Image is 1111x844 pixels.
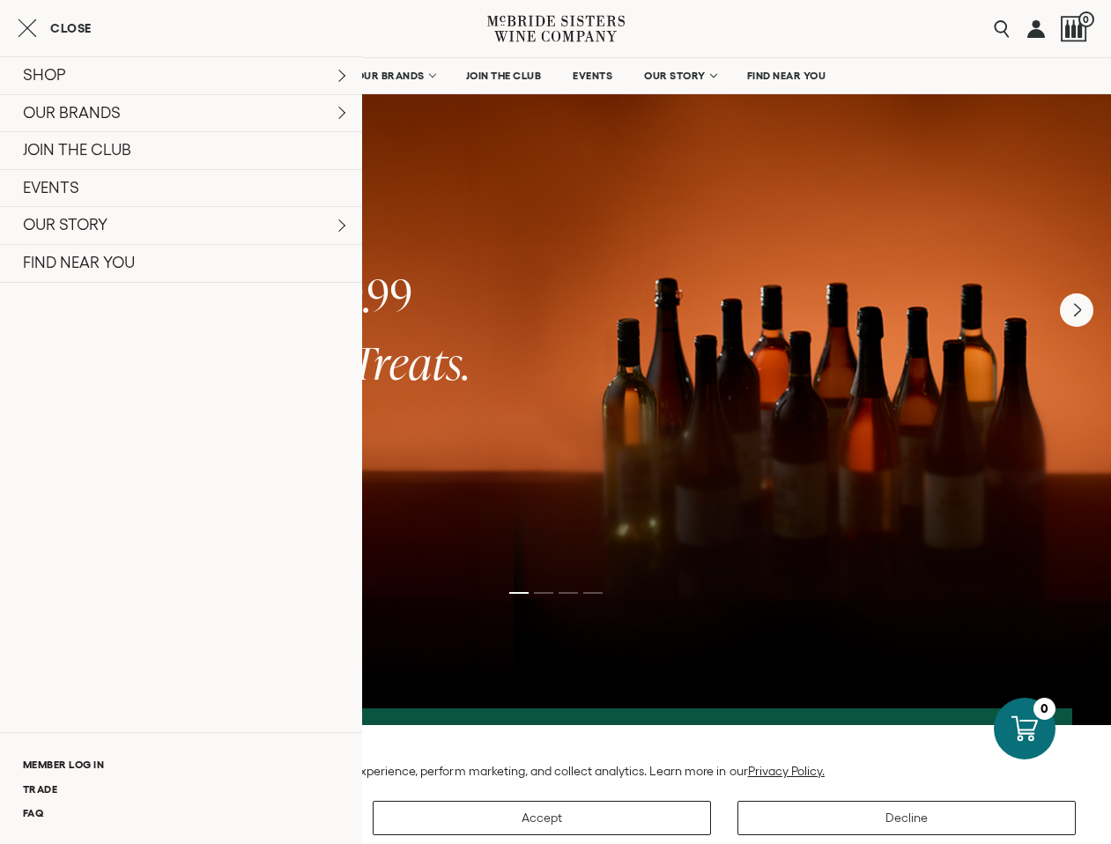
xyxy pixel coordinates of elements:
span: JOIN THE CLUB [466,70,542,82]
a: FIND NEAR YOU [736,58,838,93]
li: Page dot 2 [534,592,553,594]
button: Decline [737,801,1076,835]
a: JOIN THE CLUB [455,58,553,93]
span: Treats. [352,332,470,393]
button: Close cart [18,18,92,39]
span: OUR STORY [644,70,706,82]
a: Privacy Policy. [748,764,825,778]
p: We use cookies and other technologies to personalize your experience, perform marketing, and coll... [26,763,1085,779]
span: 0 [1078,11,1094,27]
button: Next [1060,293,1093,327]
span: Close [50,22,92,34]
a: OUR BRANDS [344,58,446,93]
li: Page dot 4 [583,592,603,594]
div: 0 [1033,698,1055,720]
li: Page dot 3 [559,592,578,594]
a: OUR STORY [633,58,727,93]
button: Accept [373,801,711,835]
li: Page dot 1 [509,592,529,594]
h6: THE MYSTERY PACK IS BACK [88,240,1023,251]
span: FIND NEAR YOU [747,70,826,82]
span: OUR BRANDS [356,70,425,82]
h2: We value your privacy [26,741,1085,756]
span: EVENTS [573,70,612,82]
a: EVENTS [561,58,624,93]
